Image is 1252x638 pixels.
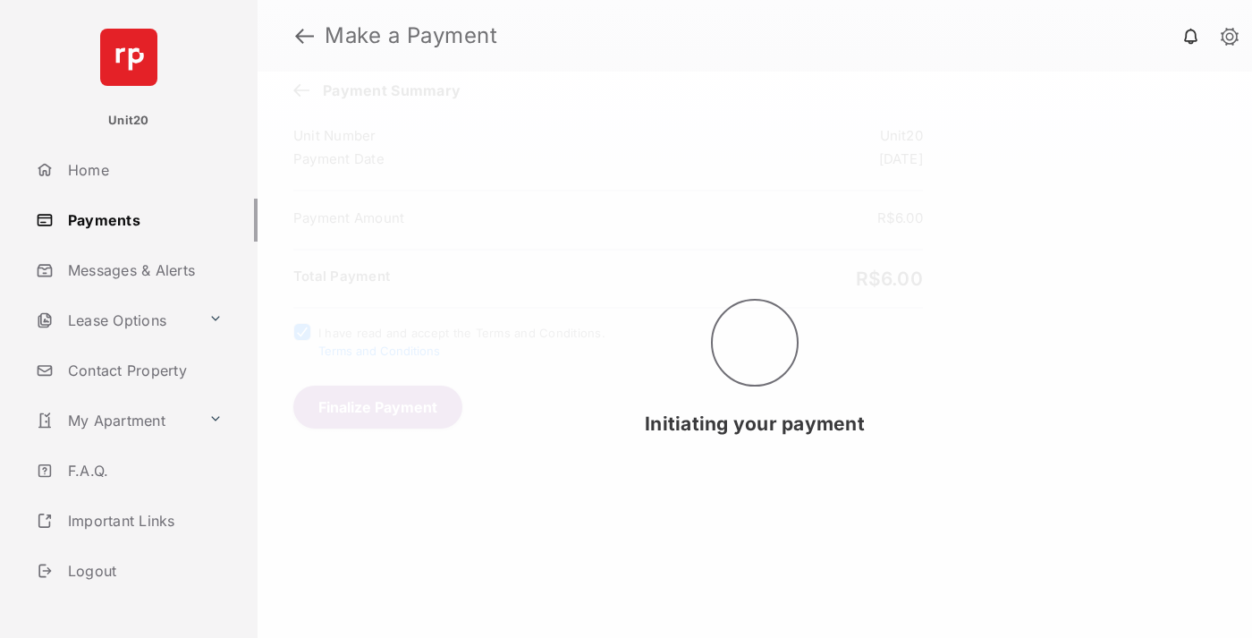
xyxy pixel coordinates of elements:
a: Important Links [29,499,230,542]
a: Lease Options [29,299,201,342]
a: Messages & Alerts [29,249,258,292]
a: Home [29,149,258,191]
strong: Make a Payment [325,25,497,47]
a: Logout [29,549,258,592]
a: F.A.Q. [29,449,258,492]
a: Contact Property [29,349,258,392]
span: Initiating your payment [645,413,865,435]
a: Payments [29,199,258,242]
a: My Apartment [29,399,201,442]
p: Unit20 [108,112,149,130]
img: svg+xml;base64,PHN2ZyB4bWxucz0iaHR0cDovL3d3dy53My5vcmcvMjAwMC9zdmciIHdpZHRoPSI2NCIgaGVpZ2h0PSI2NC... [100,29,157,86]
